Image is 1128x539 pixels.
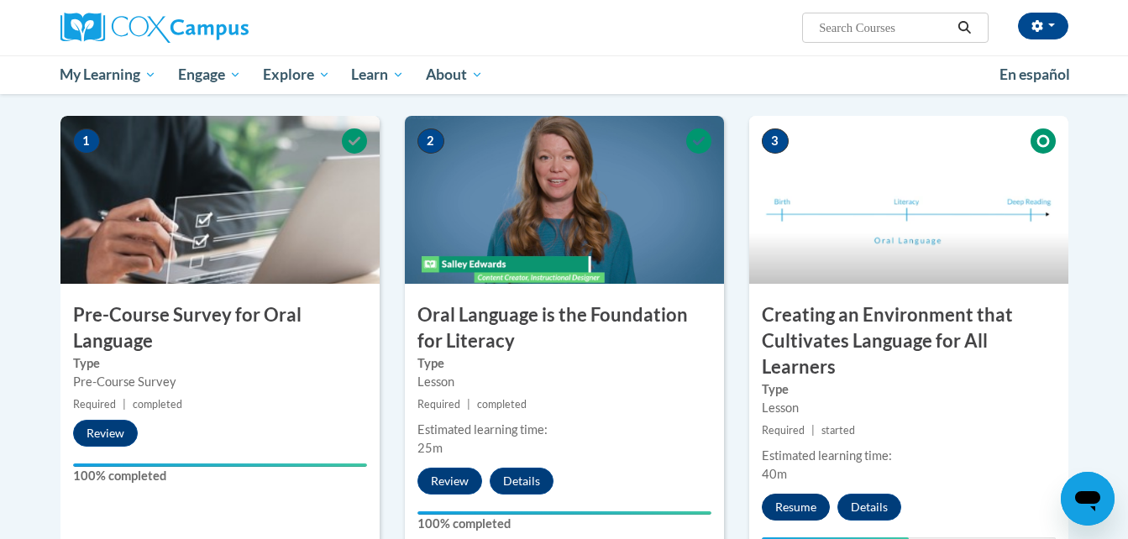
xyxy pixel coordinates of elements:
a: Explore [252,55,341,94]
label: Type [762,380,1056,399]
input: Search Courses [817,18,952,38]
label: 100% completed [417,515,711,533]
span: Required [762,424,805,437]
a: Cox Campus [60,13,380,43]
span: | [811,424,815,437]
span: | [467,398,470,411]
a: My Learning [50,55,168,94]
label: Type [73,354,367,373]
div: Main menu [35,55,1094,94]
span: Required [73,398,116,411]
img: Course Image [60,116,380,284]
a: Learn [340,55,415,94]
div: Lesson [417,373,711,391]
h3: Oral Language is the Foundation for Literacy [405,302,724,354]
button: Search [952,18,977,38]
span: 2 [417,128,444,154]
h3: Pre-Course Survey for Oral Language [60,302,380,354]
img: Course Image [405,116,724,284]
span: Engage [178,65,241,85]
div: Estimated learning time: [762,447,1056,465]
span: En español [999,65,1070,83]
span: started [821,424,855,437]
span: completed [477,398,527,411]
div: Pre-Course Survey [73,373,367,391]
label: Type [417,354,711,373]
a: En español [989,57,1081,92]
span: | [123,398,126,411]
span: About [426,65,483,85]
span: Required [417,398,460,411]
img: Cox Campus [60,13,249,43]
span: 25m [417,441,443,455]
a: About [415,55,494,94]
div: Estimated learning time: [417,421,711,439]
button: Account Settings [1018,13,1068,39]
button: Resume [762,494,830,521]
button: Review [417,468,482,495]
a: Engage [167,55,252,94]
button: Details [490,468,554,495]
div: Your progress [73,463,367,467]
span: 1 [73,128,100,154]
button: Review [73,420,138,447]
span: 3 [762,128,789,154]
span: 40m [762,467,787,481]
span: Learn [351,65,404,85]
label: 100% completed [73,467,367,485]
button: Details [837,494,901,521]
iframe: Button to launch messaging window [1061,472,1115,526]
h3: Creating an Environment that Cultivates Language for All Learners [749,302,1068,379]
span: completed [133,398,182,411]
div: Your progress [417,511,711,515]
span: Explore [263,65,330,85]
div: Lesson [762,399,1056,417]
img: Course Image [749,116,1068,284]
span: My Learning [60,65,156,85]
